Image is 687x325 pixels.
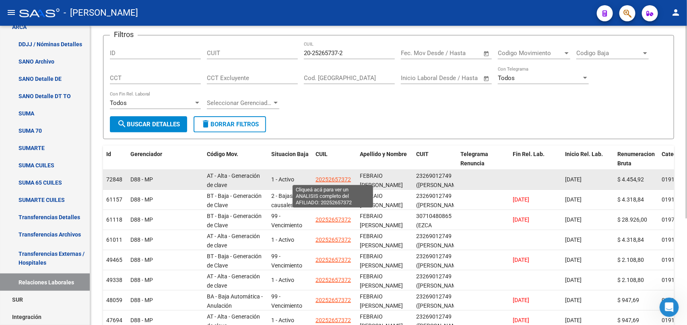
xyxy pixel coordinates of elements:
span: 48059 [106,297,122,303]
mat-icon: search [117,119,127,129]
span: [DATE] [513,216,529,223]
input: End date [434,74,473,82]
span: Código Mov. [207,151,238,157]
mat-icon: delete [201,119,210,129]
datatable-header-cell: CUIL [312,146,357,181]
span: [DATE] [513,257,529,263]
span: 49465 [106,257,122,263]
span: D88 - MP [130,216,153,223]
span: BA - Baja Automática - Anulación [207,293,263,309]
span: Renumeracion Bruta [617,151,655,167]
span: $ 947,69 [617,297,639,303]
span: Borrar Filtros [201,121,259,128]
span: FEBRAIO ARIEL JUAN JOSE [360,293,403,309]
span: 019124 [662,317,681,323]
datatable-header-cell: Apellido y Nombre [357,146,413,181]
span: Codigo Baja [576,49,642,57]
span: 019705 [662,216,681,223]
span: 20252657372 [316,277,351,283]
span: 20252657372 [316,317,351,323]
h3: Filtros [110,29,138,40]
iframe: Intercom live chat [660,298,679,317]
span: $ 947,69 [617,317,639,323]
div: 23269012749 [416,171,452,181]
span: [DATE] [565,237,582,243]
span: Todos [110,99,127,107]
span: D88 - MP [130,196,153,203]
mat-icon: person [671,8,681,17]
span: FEBRAIO ARIEL JUAN JOSE [360,273,403,289]
span: $ 2.108,80 [617,257,644,263]
span: ([PERSON_NAME]) [416,262,463,269]
span: 20252657372 [316,216,351,223]
datatable-header-cell: Id [103,146,127,181]
span: Categoria [662,151,687,157]
span: FEBRAIO ARIEL JUAN JOSE [360,173,403,188]
span: $ 4.318,84 [617,196,644,203]
span: $ 2.108,80 [617,277,644,283]
span: 61011 [106,237,122,243]
span: ([PERSON_NAME]) [416,302,463,309]
span: Buscar Detalles [117,121,180,128]
span: 61118 [106,216,122,223]
span: Apellido y Nombre [360,151,407,157]
span: [DATE] [565,176,582,183]
span: D88 - MP [130,297,153,303]
span: Seleccionar Gerenciador [207,99,272,107]
span: 019124 [662,277,681,283]
span: 1 - Activo [271,176,294,183]
span: $ 4.318,84 [617,237,644,243]
span: BT - Baja - Generación de Clave [207,193,262,208]
datatable-header-cell: Código Mov. [204,146,268,181]
div: 30710480865 [416,212,452,221]
span: D88 - MP [130,277,153,283]
div: 23269012749 [416,232,452,241]
span: 20252657372 [316,237,351,243]
span: ([PERSON_NAME]) [416,242,463,249]
button: Open calendar [482,49,491,58]
div: 23269012749 [416,292,452,301]
span: CUIT [416,151,429,157]
span: FEBRAIO ARIEL JUAN JOSE [360,233,403,249]
button: Borrar Filtros [194,116,266,132]
span: 20252657372 [316,257,351,263]
span: - [PERSON_NAME] [64,4,138,22]
span: 20252657372 [316,196,351,203]
span: 1 - Activo [271,237,294,243]
span: [DATE] [565,257,582,263]
datatable-header-cell: Inicio Rel. Lab. [562,146,614,181]
span: 99 - Vencimiento de contrato a plazo fijo o determ., a tiempo compl. o parcial [271,213,307,274]
datatable-header-cell: Renumeracion Bruta [614,146,658,181]
div: 23269012749 [416,252,452,261]
button: Open calendar [482,74,491,83]
span: Inicio Rel. Lab. [565,151,603,157]
span: 20252657372 [316,176,351,183]
span: Situacion Baja [271,151,309,157]
span: ([PERSON_NAME]) [416,182,463,188]
span: FEBRAIO ARIEL JUAN JOSE [360,213,403,228]
span: AT - Alta - Generación de clave [207,173,260,188]
span: 47694 [106,317,122,323]
span: 019124 [662,257,681,263]
span: Todos [498,74,515,82]
span: D88 - MP [130,317,153,323]
span: AT - Alta - Generación de clave [207,273,260,289]
datatable-header-cell: Telegrama Renuncia [457,146,510,181]
span: D88 - MP [130,176,153,183]
button: Buscar Detalles [110,116,187,132]
span: 20252657372 [316,297,351,303]
span: 019124 [662,237,681,243]
span: Id [106,151,111,157]
input: Start date [401,49,427,57]
span: $ 4.454,92 [617,176,644,183]
input: Start date [401,74,427,82]
datatable-header-cell: CUIT [413,146,457,181]
span: [DATE] [565,196,582,203]
span: Fin Rel. Lab. [513,151,545,157]
input: End date [434,49,473,57]
span: BT - Baja - Generación de Clave [207,253,262,269]
mat-icon: menu [6,8,16,17]
span: [DATE] [565,297,582,303]
span: Codigo Movimiento [498,49,563,57]
div: 23269012749 [416,191,452,201]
